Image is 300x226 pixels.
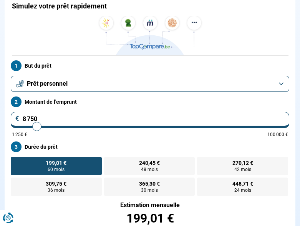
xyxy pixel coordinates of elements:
[232,160,253,166] span: 270,12 €
[15,116,19,122] span: €
[234,167,251,172] span: 42 mois
[11,202,289,208] div: Estimation mensuelle
[27,80,68,88] span: Prêt personnel
[96,16,204,55] img: TopCompare.be
[46,181,66,186] span: 309,75 €
[48,188,65,193] span: 36 mois
[141,167,158,172] span: 48 mois
[11,96,289,107] label: Montant de l'emprunt
[12,2,107,10] h1: Simulez votre prêt rapidement
[12,132,27,137] span: 1 250 €
[46,160,66,166] span: 199,01 €
[139,160,160,166] span: 240,45 €
[48,167,65,172] span: 60 mois
[139,181,160,186] span: 365,30 €
[141,188,158,193] span: 30 mois
[234,188,251,193] span: 24 mois
[11,60,289,71] label: But du prêt
[11,141,289,152] label: Durée du prêt
[11,212,289,224] div: 199,01 €
[267,132,288,137] span: 100 000 €
[11,76,289,92] button: Prêt personnel
[232,181,253,186] span: 448,71 €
